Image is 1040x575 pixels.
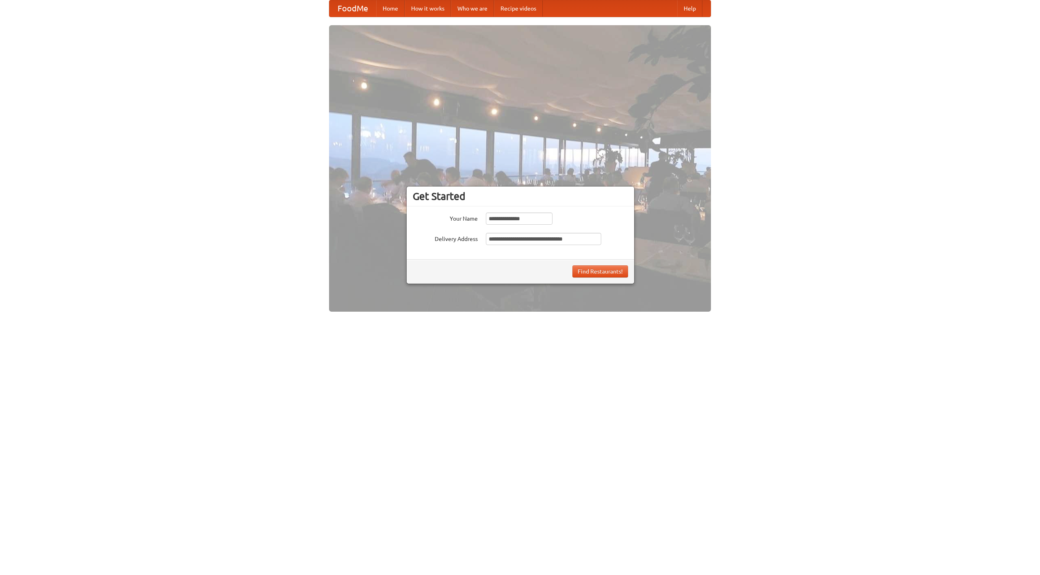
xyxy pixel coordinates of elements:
label: Your Name [413,213,478,223]
a: How it works [405,0,451,17]
a: Home [376,0,405,17]
h3: Get Started [413,190,628,202]
a: Who we are [451,0,494,17]
a: FoodMe [329,0,376,17]
a: Recipe videos [494,0,543,17]
button: Find Restaurants! [572,265,628,278]
label: Delivery Address [413,233,478,243]
a: Help [677,0,702,17]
